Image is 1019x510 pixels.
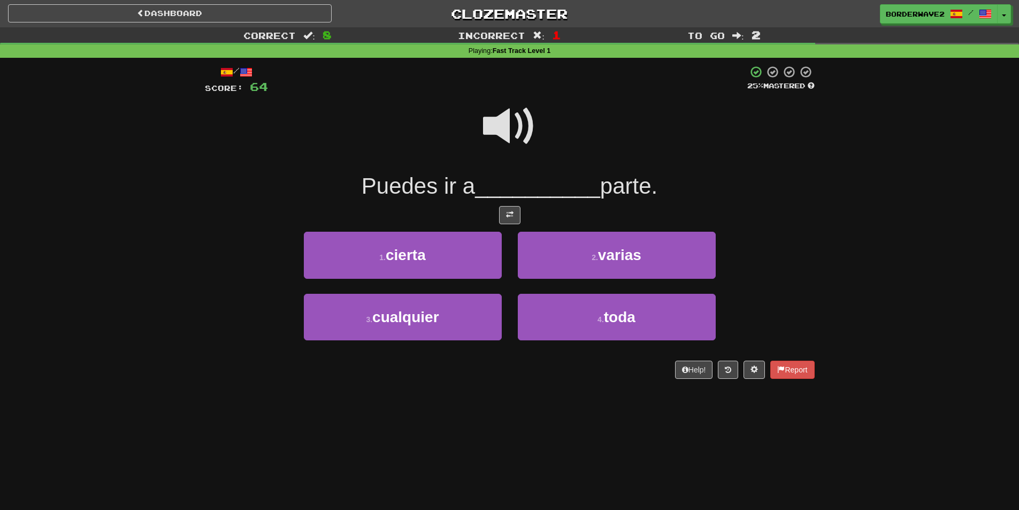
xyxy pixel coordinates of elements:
span: Score: [205,83,243,93]
a: borderwave2 / [880,4,998,24]
button: Report [770,361,814,379]
span: borderwave2 [886,9,945,19]
span: : [303,31,315,40]
span: 1 [552,28,561,41]
small: 4 . [597,315,604,324]
a: Clozemaster [348,4,671,23]
div: / [205,65,268,79]
button: 4.toda [518,294,716,340]
button: 1.cierta [304,232,502,278]
span: Incorrect [458,30,525,41]
button: Toggle translation (alt+t) [499,206,520,224]
small: 3 . [366,315,372,324]
span: 64 [250,80,268,93]
span: Puedes ir a [362,173,475,199]
span: : [732,31,744,40]
span: varias [598,247,641,263]
strong: Fast Track Level 1 [493,47,551,55]
small: 1 . [379,253,386,262]
span: 8 [323,28,332,41]
span: Correct [243,30,296,41]
button: Round history (alt+y) [718,361,738,379]
button: 2.varias [518,232,716,278]
span: To go [687,30,725,41]
button: Help! [675,361,713,379]
small: 2 . [592,253,598,262]
span: parte. [600,173,657,199]
button: 3.cualquier [304,294,502,340]
span: toda [604,309,635,325]
a: Dashboard [8,4,332,22]
div: Mastered [747,81,815,91]
span: cierta [386,247,426,263]
span: : [533,31,545,40]
span: __________ [475,173,600,199]
span: 2 [752,28,761,41]
span: cualquier [372,309,439,325]
span: 25 % [747,81,763,90]
span: / [968,9,974,16]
